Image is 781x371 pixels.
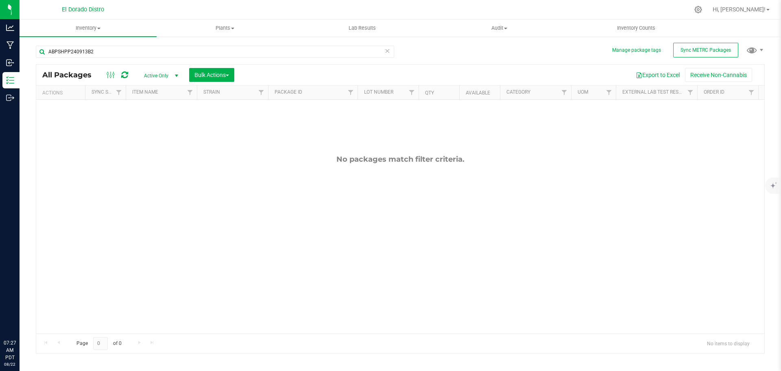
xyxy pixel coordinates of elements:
[42,90,82,96] div: Actions
[255,86,268,99] a: Filter
[275,89,302,95] a: Package ID
[112,86,126,99] a: Filter
[685,68,752,82] button: Receive Non-Cannabis
[338,24,387,32] span: Lab Results
[681,47,731,53] span: Sync METRC Packages
[745,86,758,99] a: Filter
[6,76,14,84] inline-svg: Inventory
[384,46,390,56] span: Clear
[4,361,16,367] p: 08/22
[194,72,229,78] span: Bulk Actions
[20,24,157,32] span: Inventory
[132,89,158,95] a: Item Name
[189,68,234,82] button: Bulk Actions
[405,86,419,99] a: Filter
[157,24,293,32] span: Plants
[431,24,567,32] span: Audit
[612,47,661,54] button: Manage package tags
[578,89,588,95] a: UOM
[673,43,738,57] button: Sync METRC Packages
[6,41,14,49] inline-svg: Manufacturing
[203,89,220,95] a: Strain
[42,70,100,79] span: All Packages
[92,89,123,95] a: Sync Status
[344,86,358,99] a: Filter
[20,20,157,37] a: Inventory
[6,24,14,32] inline-svg: Analytics
[568,20,705,37] a: Inventory Counts
[704,89,724,95] a: Order Id
[713,6,766,13] span: Hi, [PERSON_NAME]!
[506,89,530,95] a: Category
[700,337,756,349] span: No items to display
[36,155,764,164] div: No packages match filter criteria.
[622,89,686,95] a: External Lab Test Result
[630,68,685,82] button: Export to Excel
[364,89,393,95] a: Lot Number
[70,337,128,350] span: Page of 0
[183,86,197,99] a: Filter
[36,46,394,58] input: Search Package ID, Item Name, SKU, Lot or Part Number...
[606,24,666,32] span: Inventory Counts
[684,86,697,99] a: Filter
[4,339,16,361] p: 07:27 AM PDT
[431,20,568,37] a: Audit
[294,20,431,37] a: Lab Results
[157,20,294,37] a: Plants
[693,6,703,13] div: Manage settings
[8,306,33,330] iframe: Resource center
[602,86,616,99] a: Filter
[425,90,434,96] a: Qty
[62,6,104,13] span: El Dorado Distro
[466,90,490,96] a: Available
[6,94,14,102] inline-svg: Outbound
[558,86,571,99] a: Filter
[6,59,14,67] inline-svg: Inbound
